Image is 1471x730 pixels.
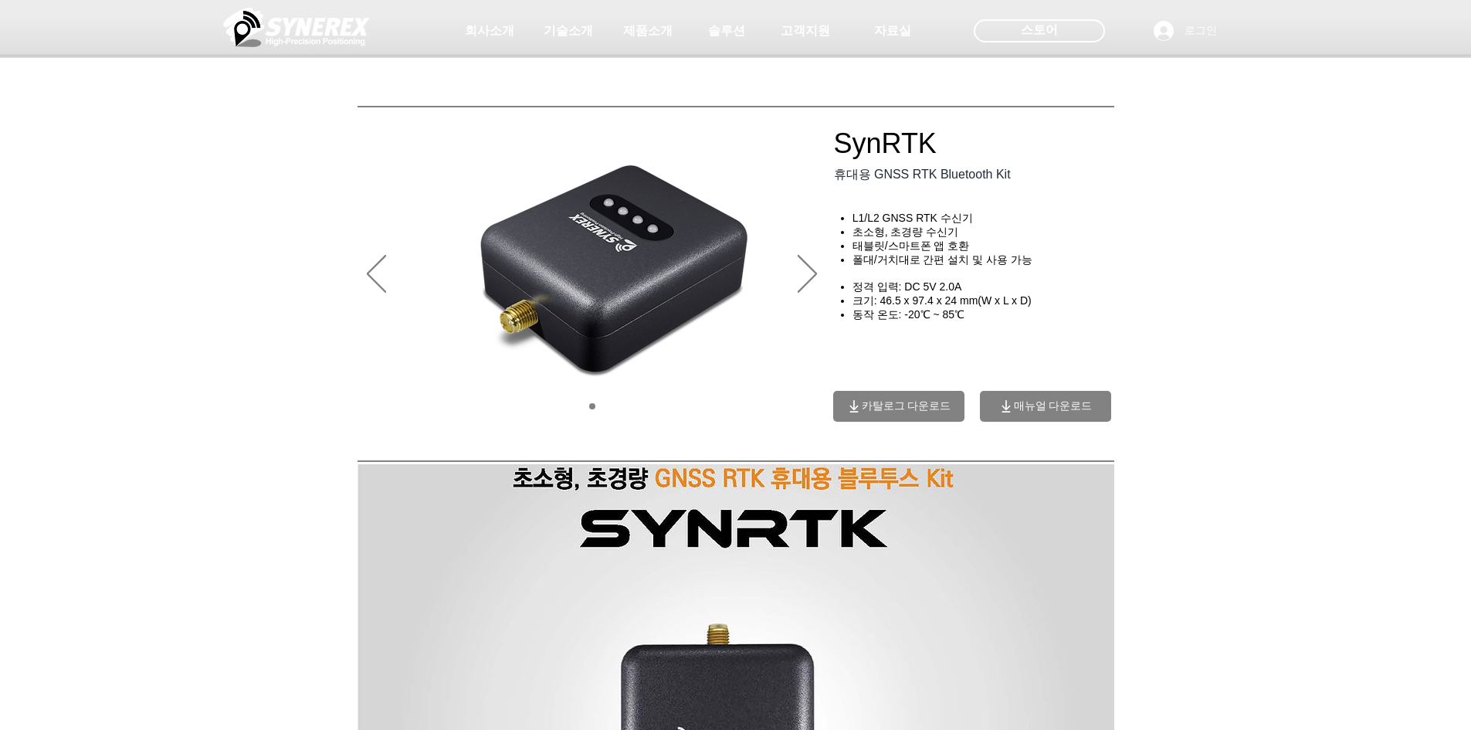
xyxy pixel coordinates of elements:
span: 제품소개 [623,23,673,39]
a: 기술소개 [530,15,607,46]
span: 매뉴얼 다운로드 [1014,399,1093,413]
button: 다음 [798,255,817,295]
a: 제품소개 [609,15,686,46]
img: 씨너렉스_White_simbol_대지 1.png [223,4,370,50]
span: 폴대/거치대로 간편 설치 및 사용 가능 [852,253,1032,266]
span: 기술소개 [544,23,593,39]
nav: 슬라이드 [583,403,601,409]
a: 자료실 [854,15,931,46]
span: 고객지원 [781,23,830,39]
span: 자료실 [874,23,911,39]
span: 태블릿/스마트폰 앱 호환 [852,239,970,252]
button: 이전 [367,255,386,295]
span: 로그인 [1179,23,1222,39]
a: 고객지원 [767,15,844,46]
span: 카탈로그 다운로드 [862,399,951,413]
img: SynRTK.png [358,121,827,430]
div: 스토어 [974,19,1105,42]
div: 슬라이드쇼 [358,121,827,430]
a: 솔루션 [688,15,765,46]
span: ​크기: 46.5 x 97.4 x 24 mm(W x L x D) [852,294,1032,307]
button: 로그인 [1143,16,1228,46]
a: 회사소개 [451,15,528,46]
a: 카탈로그 다운로드 [833,391,964,422]
span: 정격 입력: DC 5V 2.0A [852,280,962,293]
span: 회사소개 [465,23,514,39]
span: 솔루션 [708,23,745,39]
span: 스토어 [1021,22,1058,39]
a: 매뉴얼 다운로드 [980,391,1111,422]
a: 01 [589,403,595,409]
span: 동작 온도: -20℃ ~ 85℃ [852,308,964,321]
